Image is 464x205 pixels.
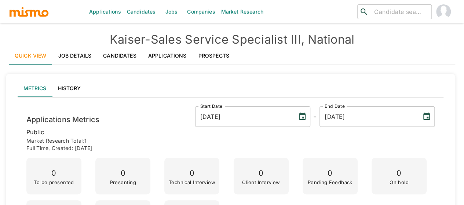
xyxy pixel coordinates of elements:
img: Maia Reyes [436,4,451,19]
button: Metrics [18,80,52,97]
p: Pending Feedback [308,180,352,185]
p: Presenting [110,180,136,185]
p: Full time , Created: [DATE] [26,144,435,152]
a: Job Details [52,47,98,65]
button: History [52,80,87,97]
a: Candidates [97,47,142,65]
label: End Date [325,103,344,109]
p: 0 [169,167,215,180]
a: Applications [142,47,193,65]
input: MM/DD/YYYY [195,106,292,127]
p: 0 [34,167,74,180]
p: Market Research Total: 1 [26,137,435,144]
p: On hold [390,180,409,185]
div: lab API tabs example [18,80,443,97]
img: logo [9,6,49,17]
h4: Kaiser - Sales Service Specialist III, National [9,32,455,47]
p: 0 [390,167,409,180]
p: 0 [110,167,136,180]
label: Start Date [200,103,222,109]
h6: Applications Metrics [26,114,99,125]
p: 0 [308,167,352,180]
a: Quick View [9,47,52,65]
p: public [26,127,435,137]
p: To be presented [34,180,74,185]
input: Candidate search [371,7,428,17]
input: MM/DD/YYYY [319,106,416,127]
p: Technical Interview [169,180,215,185]
p: Client Interview [242,180,280,185]
button: Choose date, selected date is Oct 15, 2025 [419,109,434,124]
h6: - [313,111,317,122]
button: Choose date, selected date is Oct 13, 2025 [295,109,310,124]
a: Prospects [193,47,235,65]
p: 0 [242,167,280,180]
